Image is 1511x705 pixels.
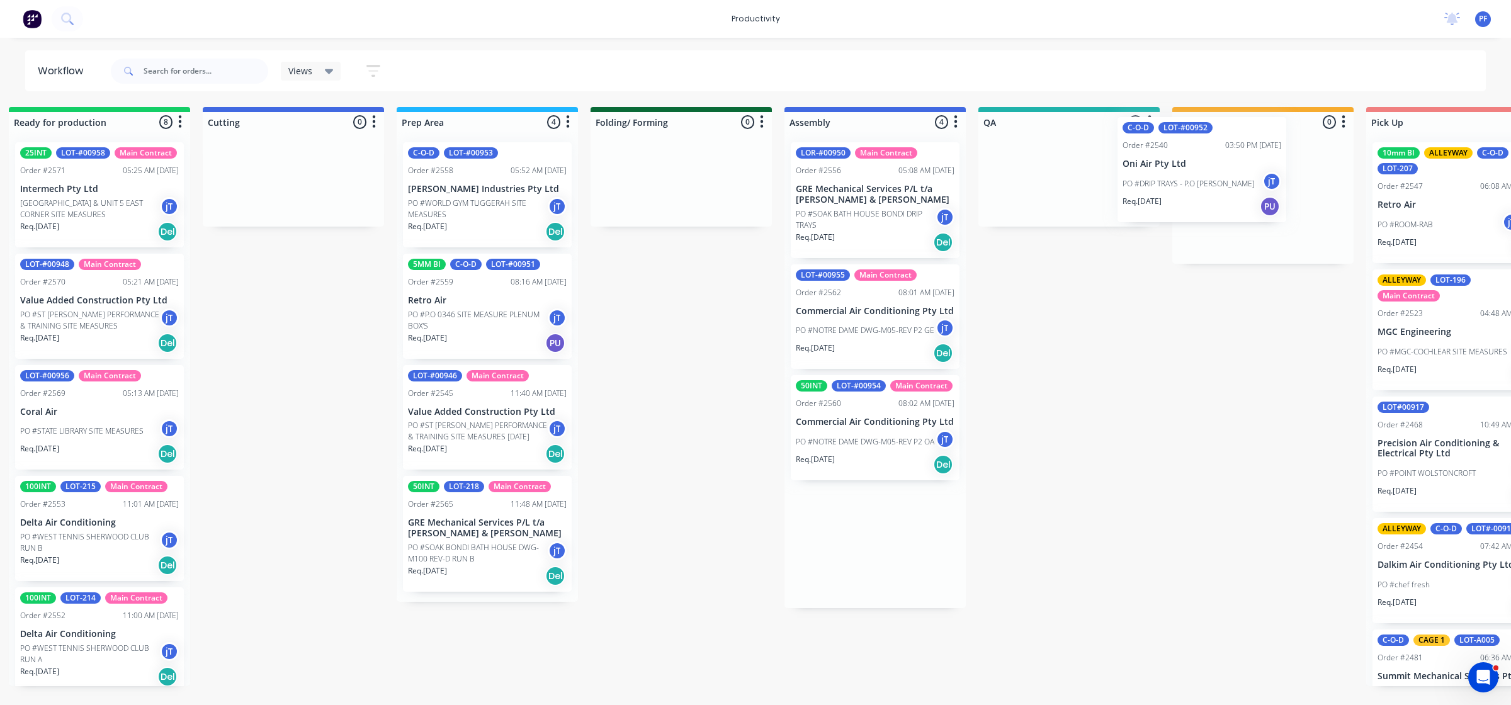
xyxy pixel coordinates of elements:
[1479,13,1487,25] span: PF
[725,9,786,28] div: productivity
[1468,662,1498,692] iframe: Intercom live chat
[23,9,42,28] img: Factory
[288,64,312,77] span: Views
[38,64,89,79] div: Workflow
[144,59,268,84] input: Search for orders...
